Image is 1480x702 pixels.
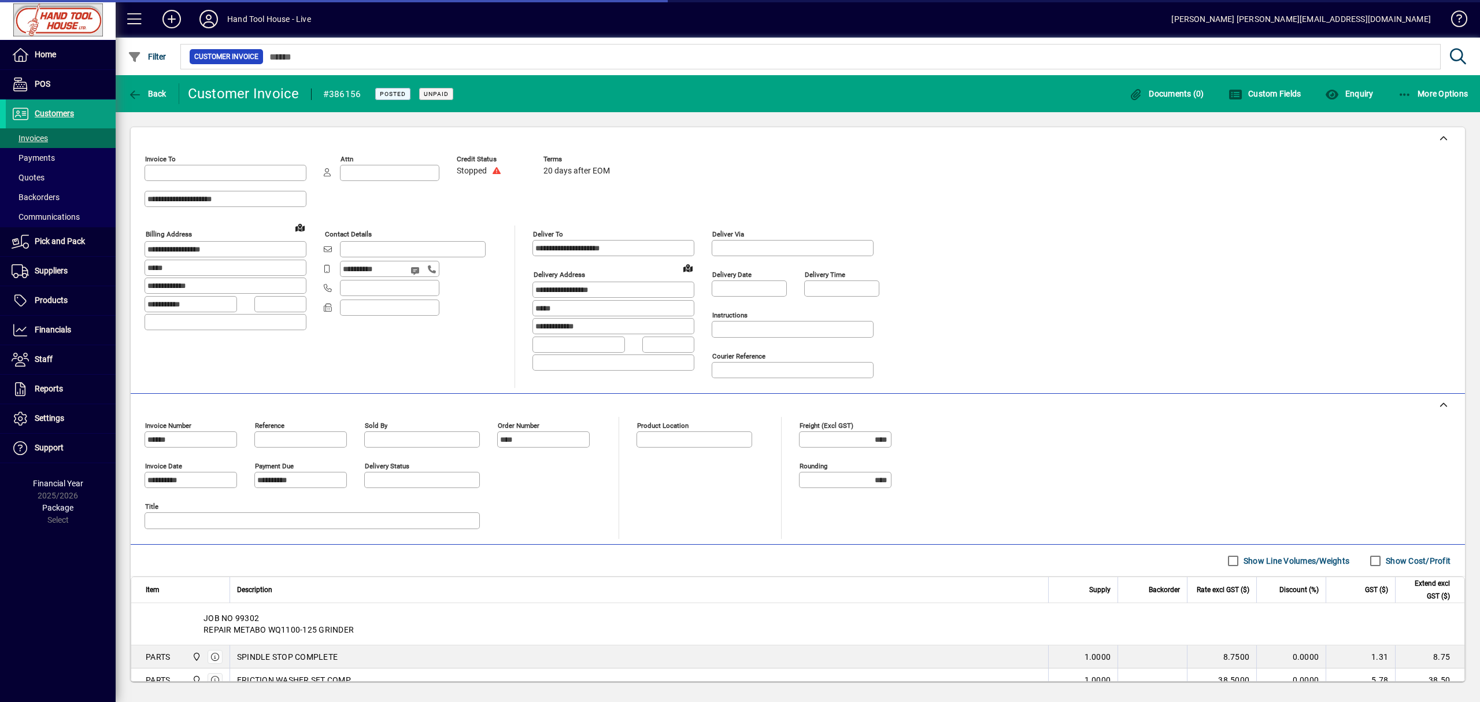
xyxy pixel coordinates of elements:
span: Extend excl GST ($) [1403,577,1450,603]
mat-label: Sold by [365,422,387,430]
mat-label: Deliver via [712,230,744,238]
span: Discount (%) [1279,583,1319,596]
a: Suppliers [6,257,116,286]
a: Support [6,434,116,463]
button: Documents (0) [1126,83,1207,104]
button: Back [125,83,169,104]
span: Invoices [12,134,48,143]
mat-label: Freight (excl GST) [800,422,853,430]
span: Backorder [1149,583,1180,596]
span: Communications [12,212,80,221]
span: Backorders [12,193,60,202]
a: Backorders [6,187,116,207]
td: 38.50 [1395,668,1464,692]
button: Enquiry [1322,83,1376,104]
a: View on map [291,218,309,237]
span: Package [42,503,73,512]
span: 20 days after EOM [543,167,610,176]
button: Filter [125,46,169,67]
td: 0.0000 [1256,668,1326,692]
div: JOB NO 99302 REPAIR METABO WQ1100-125 GRINDER [131,603,1464,645]
div: Hand Tool House - Live [227,10,311,28]
span: Documents (0) [1129,89,1204,98]
span: Custom Fields [1229,89,1301,98]
mat-label: Product location [637,422,689,430]
a: Financials [6,316,116,345]
mat-label: Invoice To [145,155,176,163]
span: Enquiry [1325,89,1373,98]
span: Unpaid [424,90,449,98]
span: Staff [35,354,53,364]
button: More Options [1395,83,1471,104]
span: Home [35,50,56,59]
mat-label: Rounding [800,462,827,470]
td: 1.31 [1326,645,1395,668]
button: Send SMS [402,257,430,285]
app-page-header-button: Back [116,83,179,104]
a: View on map [679,258,697,277]
a: Settings [6,404,116,433]
mat-label: Order number [498,422,539,430]
span: Description [237,583,272,596]
span: 1.0000 [1085,651,1111,663]
mat-label: Invoice date [145,462,182,470]
a: Pick and Pack [6,227,116,256]
span: Financial Year [33,479,83,488]
button: Custom Fields [1226,83,1304,104]
span: Frankton [189,651,202,663]
span: Stopped [457,167,487,176]
a: Products [6,286,116,315]
a: Quotes [6,168,116,187]
label: Show Cost/Profit [1383,555,1451,567]
a: Communications [6,207,116,227]
mat-label: Delivery status [365,462,409,470]
a: Reports [6,375,116,404]
a: Knowledge Base [1442,2,1466,40]
span: Suppliers [35,266,68,275]
mat-label: Attn [341,155,353,163]
mat-label: Instructions [712,311,748,319]
td: 0.0000 [1256,645,1326,668]
a: Payments [6,148,116,168]
span: FRICTION WASHER SET COMP [237,674,351,686]
mat-label: Invoice number [145,422,191,430]
div: #386156 [323,85,361,104]
span: Quotes [12,173,45,182]
span: Customers [35,109,74,118]
span: Rate excl GST ($) [1197,583,1249,596]
span: 1.0000 [1085,674,1111,686]
mat-label: Delivery date [712,271,752,279]
span: Terms [543,156,613,163]
span: Supply [1089,583,1111,596]
mat-label: Title [145,503,158,511]
span: Frankton [189,674,202,686]
a: Staff [6,345,116,374]
span: POS [35,79,50,88]
div: PARTS [146,651,170,663]
div: PARTS [146,674,170,686]
span: Filter [128,52,166,61]
div: 38.5000 [1194,674,1249,686]
span: Products [35,295,68,305]
span: More Options [1398,89,1468,98]
span: GST ($) [1365,583,1388,596]
mat-label: Reference [255,422,284,430]
span: Settings [35,413,64,423]
td: 8.75 [1395,645,1464,668]
a: Invoices [6,128,116,148]
span: Reports [35,384,63,393]
label: Show Line Volumes/Weights [1241,555,1349,567]
div: Customer Invoice [188,84,299,103]
span: Payments [12,153,55,162]
span: Credit status [457,156,526,163]
span: Customer Invoice [194,51,258,62]
a: POS [6,70,116,99]
button: Profile [190,9,227,29]
mat-label: Delivery time [805,271,845,279]
mat-label: Payment due [255,462,294,470]
span: Support [35,443,64,452]
span: Pick and Pack [35,237,85,246]
mat-label: Deliver To [533,230,563,238]
mat-label: Courier Reference [712,352,765,360]
button: Add [153,9,190,29]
